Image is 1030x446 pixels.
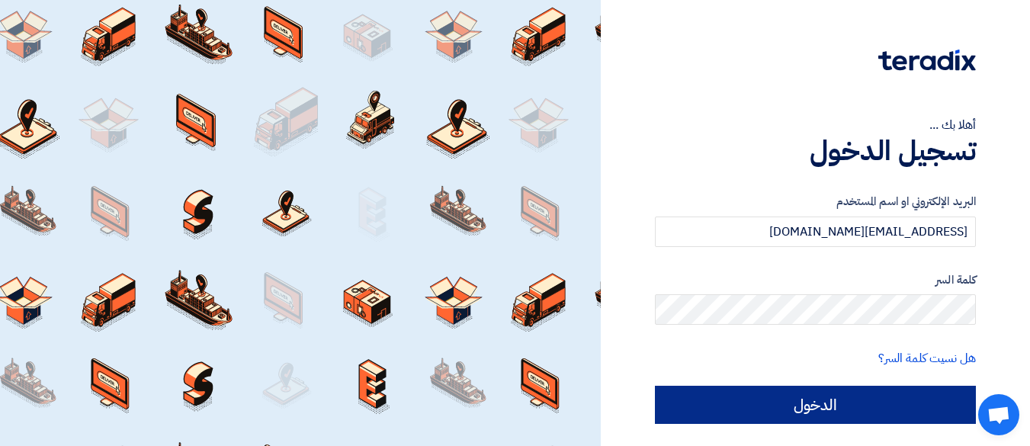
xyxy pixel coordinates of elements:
label: البريد الإلكتروني او اسم المستخدم [655,193,976,210]
label: كلمة السر [655,271,976,289]
div: دردشة مفتوحة [978,394,1019,435]
input: الدخول [655,386,976,424]
h1: تسجيل الدخول [655,134,976,168]
img: Teradix logo [878,50,976,71]
div: أهلا بك ... [655,116,976,134]
a: هل نسيت كلمة السر؟ [878,349,976,367]
input: أدخل بريد العمل الإلكتروني او اسم المستخدم الخاص بك ... [655,217,976,247]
